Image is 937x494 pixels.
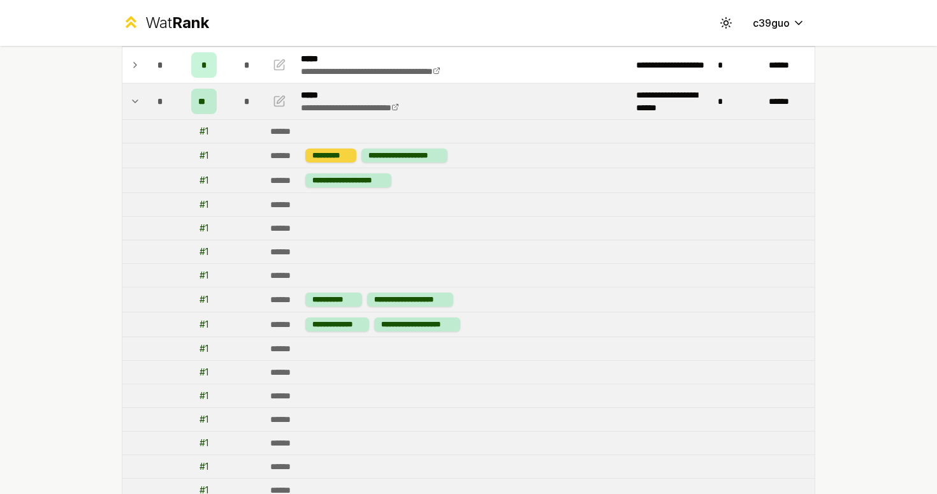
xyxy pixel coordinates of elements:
[743,11,815,34] button: c39guo
[200,366,208,379] div: # 1
[200,460,208,473] div: # 1
[145,13,209,33] div: Wat
[753,15,790,31] span: c39guo
[200,222,208,235] div: # 1
[200,437,208,449] div: # 1
[200,198,208,211] div: # 1
[200,293,208,306] div: # 1
[200,389,208,402] div: # 1
[200,245,208,258] div: # 1
[200,269,208,282] div: # 1
[172,13,209,32] span: Rank
[200,318,208,331] div: # 1
[200,125,208,138] div: # 1
[200,174,208,187] div: # 1
[122,13,209,33] a: WatRank
[200,342,208,355] div: # 1
[200,413,208,426] div: # 1
[200,149,208,162] div: # 1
